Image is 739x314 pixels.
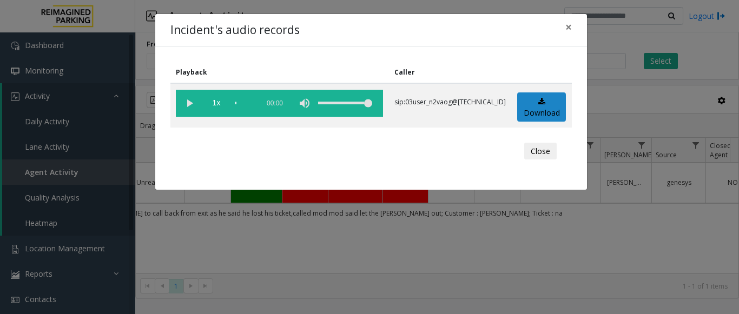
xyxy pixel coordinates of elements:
[524,143,557,160] button: Close
[517,92,566,122] a: Download
[318,90,372,117] div: volume level
[389,62,512,83] th: Caller
[170,22,300,39] h4: Incident's audio records
[558,14,579,41] button: Close
[170,62,389,83] th: Playback
[203,90,230,117] span: playback speed button
[394,97,506,107] p: sip:03user_n2vaog@[TECHNICAL_ID]
[235,90,253,117] div: scrub bar
[565,19,572,35] span: ×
